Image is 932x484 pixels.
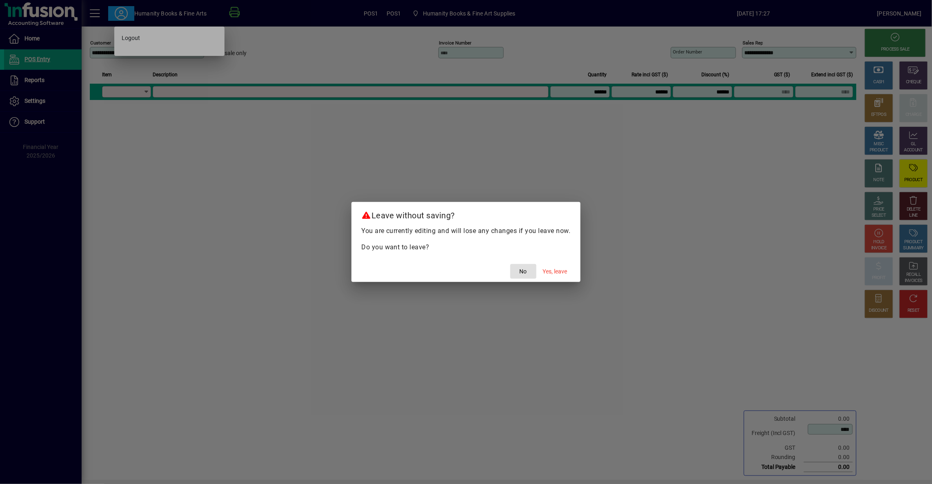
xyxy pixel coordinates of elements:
p: You are currently editing and will lose any changes if you leave now. [361,226,571,236]
button: No [510,264,536,279]
h2: Leave without saving? [351,202,581,226]
p: Do you want to leave? [361,242,571,252]
button: Yes, leave [540,264,571,279]
span: Yes, leave [543,267,567,276]
span: No [520,267,527,276]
